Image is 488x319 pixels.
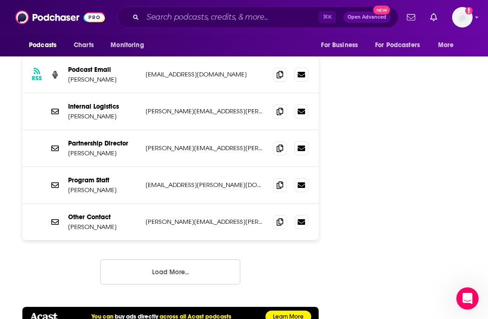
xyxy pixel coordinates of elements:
[68,36,99,54] a: Charts
[100,259,240,284] button: Load More...
[369,36,433,54] button: open menu
[146,181,265,189] p: [EMAIL_ADDRESS][PERSON_NAME][DOMAIN_NAME]
[68,223,138,231] p: [PERSON_NAME]
[426,9,441,25] a: Show notifications dropdown
[146,218,265,226] p: [PERSON_NAME][EMAIL_ADDRESS][PERSON_NAME][DOMAIN_NAME]
[146,144,265,152] p: [PERSON_NAME][EMAIL_ADDRESS][PERSON_NAME][DOMAIN_NAME]
[319,11,336,23] span: ⌘ K
[452,7,473,28] button: Show profile menu
[68,66,138,74] p: Podcast Email
[68,176,138,184] p: Program Staff
[68,186,138,194] p: [PERSON_NAME]
[68,139,138,147] p: Partnership Director
[321,39,358,52] span: For Business
[146,70,265,78] p: [EMAIL_ADDRESS][DOMAIN_NAME]
[74,39,94,52] span: Charts
[32,75,42,82] h3: RSS
[456,287,479,310] iframe: Intercom live chat
[373,6,390,14] span: New
[68,76,138,83] p: [PERSON_NAME]
[143,10,319,25] input: Search podcasts, credits, & more...
[465,7,473,14] svg: Add a profile image
[348,15,386,20] span: Open Advanced
[29,39,56,52] span: Podcasts
[432,36,466,54] button: open menu
[375,39,420,52] span: For Podcasters
[403,9,419,25] a: Show notifications dropdown
[68,112,138,120] p: [PERSON_NAME]
[68,103,138,111] p: Internal Logistics
[452,7,473,28] span: Logged in as gabriellaippaso
[111,39,144,52] span: Monitoring
[15,8,105,26] img: Podchaser - Follow, Share and Rate Podcasts
[452,7,473,28] img: User Profile
[438,39,454,52] span: More
[68,149,138,157] p: [PERSON_NAME]
[22,36,69,54] button: open menu
[343,12,390,23] button: Open AdvancedNew
[117,7,398,28] div: Search podcasts, credits, & more...
[314,36,369,54] button: open menu
[146,107,265,115] p: [PERSON_NAME][EMAIL_ADDRESS][PERSON_NAME][DOMAIN_NAME]
[104,36,156,54] button: open menu
[68,213,138,221] p: Other Contact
